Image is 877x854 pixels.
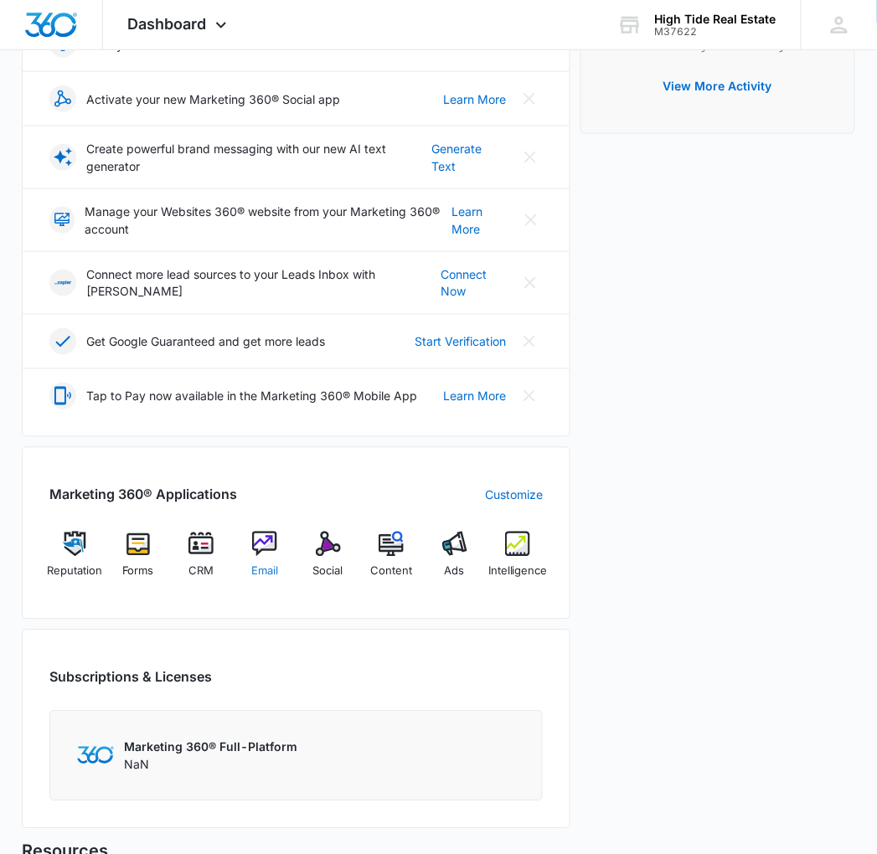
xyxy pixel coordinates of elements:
p: Manage your Websites 360® website from your Marketing 360® account [85,203,451,238]
a: CRM [176,532,226,592]
p: Activate your new Marketing 360® Social app [86,90,340,108]
a: Forms [113,532,163,592]
div: NaN [124,738,297,774]
a: Generate Text [431,140,507,175]
span: Intelligence [488,563,548,580]
span: Ads [445,563,465,580]
a: Start Verification [415,333,506,351]
p: Marketing 360® Full-Platform [124,738,297,756]
button: Close [517,144,543,171]
a: Connect Now [441,265,508,301]
div: account id [655,26,776,38]
a: Learn More [443,90,506,108]
p: Create powerful brand messaging with our new AI text generator [86,140,431,175]
a: Learn More [443,388,506,405]
button: Close [518,207,544,234]
p: Tap to Pay now available in the Marketing 360® Mobile App [86,388,417,405]
span: Content [370,563,412,580]
img: Marketing 360 Logo [77,747,114,764]
h2: Marketing 360® Applications [49,485,237,505]
a: Intelligence [493,532,544,592]
span: Forms [122,563,154,580]
span: Email [251,563,278,580]
p: Connect more lead sources to your Leads Inbox with [PERSON_NAME] [86,265,441,301]
a: Social [303,532,353,592]
button: Close [516,328,543,355]
a: Reputation [49,532,100,592]
a: Email [240,532,290,592]
a: Learn More [451,203,508,238]
h2: Subscriptions & Licenses [49,667,212,687]
a: Customize [485,486,543,504]
div: account name [655,13,776,26]
span: Dashboard [128,15,207,33]
span: Social [313,563,343,580]
span: Reputation [47,563,102,580]
button: Close [516,85,543,112]
button: Close [518,270,544,296]
button: Close [516,383,543,409]
span: CRM [188,563,214,580]
button: View More Activity [647,66,789,106]
p: Get Google Guaranteed and get more leads [86,333,325,351]
a: Ads [430,532,480,592]
a: Content [366,532,416,592]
